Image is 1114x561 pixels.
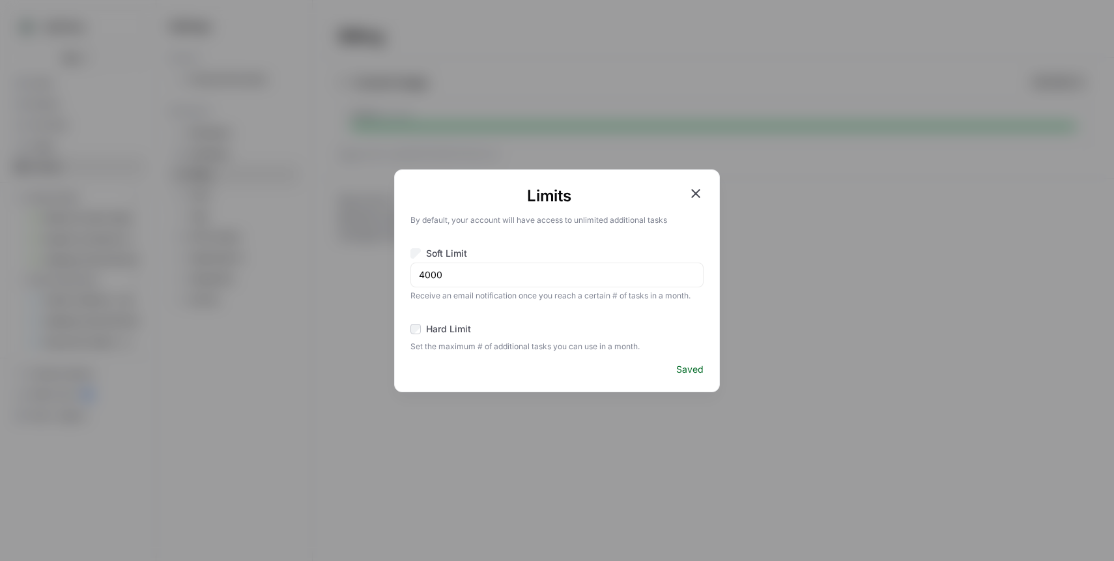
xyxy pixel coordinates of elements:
span: Hard Limit [426,323,471,336]
p: By default, your account will have access to unlimited additional tasks [410,212,704,226]
input: Soft Limit [410,248,421,259]
input: 0 [419,268,695,281]
span: Soft Limit [426,247,467,260]
span: Receive an email notification once you reach a certain # of tasks in a month. [410,287,704,302]
input: Hard Limit [410,324,421,334]
h1: Limits [410,186,688,207]
span: Saved [676,363,704,376]
span: Set the maximum # of additional tasks you can use in a month. [410,338,704,352]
